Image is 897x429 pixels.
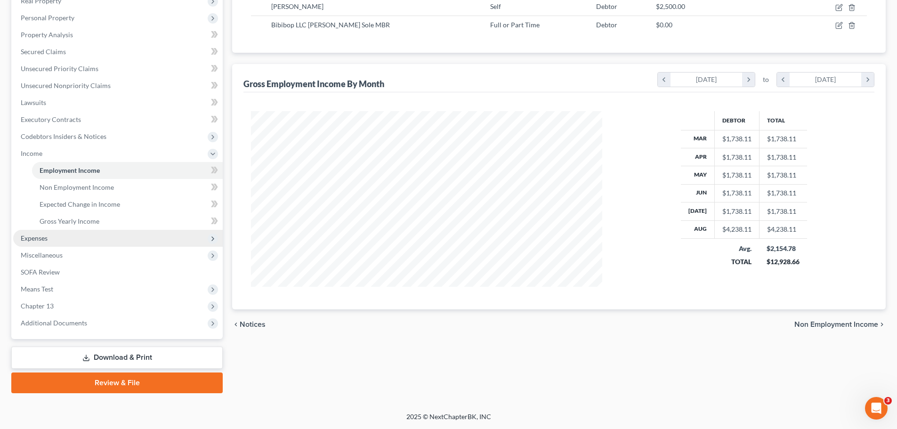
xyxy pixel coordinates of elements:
span: Additional Documents [21,319,87,327]
span: Expenses [21,234,48,242]
div: [DATE] [671,73,743,87]
th: [DATE] [681,202,715,220]
span: Miscellaneous [21,251,63,259]
span: Unsecured Nonpriority Claims [21,81,111,89]
div: $1,738.11 [722,188,752,198]
th: Total [759,111,807,130]
a: Non Employment Income [32,179,223,196]
a: Secured Claims [13,43,223,60]
span: Debtor [596,21,617,29]
a: SOFA Review [13,264,223,281]
div: $1,738.11 [722,170,752,180]
a: Unsecured Priority Claims [13,60,223,77]
span: Property Analysis [21,31,73,39]
div: TOTAL [722,257,752,267]
div: [DATE] [790,73,862,87]
button: Non Employment Income chevron_right [794,321,886,328]
span: Full or Part Time [490,21,540,29]
a: Executory Contracts [13,111,223,128]
span: Bibibop LLC [PERSON_NAME] Sole MBR [271,21,390,29]
span: Self [490,2,501,10]
span: 3 [884,397,892,405]
a: Lawsuits [13,94,223,111]
a: Property Analysis [13,26,223,43]
span: [PERSON_NAME] [271,2,323,10]
span: $2,500.00 [656,2,685,10]
iframe: Intercom live chat [865,397,888,420]
span: Means Test [21,285,53,293]
div: 2025 © NextChapterBK, INC [180,412,717,429]
span: Lawsuits [21,98,46,106]
th: Debtor [714,111,759,130]
span: Income [21,149,42,157]
a: Employment Income [32,162,223,179]
i: chevron_left [232,321,240,328]
span: Codebtors Insiders & Notices [21,132,106,140]
span: Secured Claims [21,48,66,56]
td: $1,738.11 [759,202,807,220]
span: Gross Yearly Income [40,217,99,225]
a: Download & Print [11,347,223,369]
span: Debtor [596,2,617,10]
div: $1,738.11 [722,134,752,144]
th: Aug [681,220,715,238]
div: Avg. [722,244,752,253]
span: Employment Income [40,166,100,174]
a: Expected Change in Income [32,196,223,213]
span: SOFA Review [21,268,60,276]
span: Notices [240,321,266,328]
span: Expected Change in Income [40,200,120,208]
i: chevron_left [658,73,671,87]
a: Review & File [11,372,223,393]
td: $4,238.11 [759,220,807,238]
i: chevron_right [861,73,874,87]
span: Non Employment Income [40,183,114,191]
div: $12,928.66 [767,257,800,267]
div: $2,154.78 [767,244,800,253]
a: Gross Yearly Income [32,213,223,230]
div: $4,238.11 [722,225,752,234]
th: May [681,166,715,184]
th: Mar [681,130,715,148]
i: chevron_right [878,321,886,328]
span: to [763,75,769,84]
span: Chapter 13 [21,302,54,310]
td: $1,738.11 [759,184,807,202]
span: Executory Contracts [21,115,81,123]
span: Personal Property [21,14,74,22]
button: chevron_left Notices [232,321,266,328]
div: $1,738.11 [722,153,752,162]
div: $1,738.11 [722,207,752,216]
td: $1,738.11 [759,148,807,166]
a: Unsecured Nonpriority Claims [13,77,223,94]
td: $1,738.11 [759,166,807,184]
i: chevron_left [777,73,790,87]
i: chevron_right [742,73,755,87]
th: Apr [681,148,715,166]
div: Gross Employment Income By Month [243,78,384,89]
th: Jun [681,184,715,202]
td: $1,738.11 [759,130,807,148]
span: Unsecured Priority Claims [21,65,98,73]
span: Non Employment Income [794,321,878,328]
span: $0.00 [656,21,672,29]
